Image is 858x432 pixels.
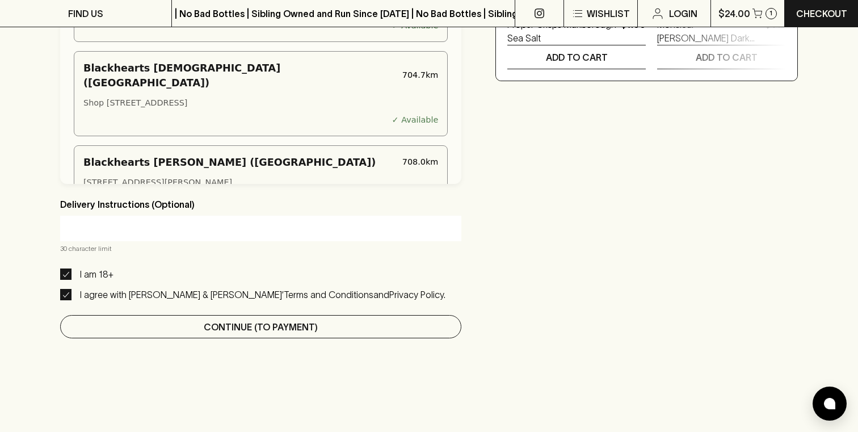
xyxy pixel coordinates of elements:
p: Wishlist [587,7,630,20]
div: [STREET_ADDRESS][PERSON_NAME] [83,177,438,189]
p: I agree with [PERSON_NAME] & [PERSON_NAME]’ [80,290,284,300]
p: 30 character limit [60,243,461,254]
p: Checkout [796,7,847,20]
p: $7.00 [621,18,646,45]
p: ADD TO CART [546,51,608,64]
p: $14.00 [765,18,796,45]
div: Shop [STREET_ADDRESS] [83,97,438,110]
div: 704.7 km [402,61,439,91]
p: $24.00 [718,7,750,20]
a: Terms and Conditions [284,290,373,300]
a: Privacy Policy. [389,290,445,300]
img: bubble-icon [824,398,835,409]
p: Delivery Instructions (Optional) [60,198,461,211]
p: ADD TO CART [696,51,758,64]
div: Blackhearts [PERSON_NAME] ([GEOGRAPHIC_DATA]) [83,155,398,170]
p: 1 [769,10,772,16]
button: Continue (To Payment) [60,315,461,338]
p: and [373,290,389,300]
button: ADD TO CART [507,45,646,69]
p: Login [669,7,697,20]
button: ADD TO CART [657,45,796,69]
div: 708.0 km [402,155,439,170]
div: Blackhearts [DEMOGRAPHIC_DATA] ([GEOGRAPHIC_DATA]) [83,61,398,91]
p: FIND US [68,7,103,20]
p: Continue (To Payment) [204,320,318,334]
div: Blackhearts [PERSON_NAME] ([GEOGRAPHIC_DATA])708.0km[STREET_ADDRESS][PERSON_NAME]✓ Available [74,145,448,216]
a: Proper Crisps Marlborough Sea Salt [507,18,616,45]
p: I am 18+ [80,267,113,281]
a: Monsieur [PERSON_NAME] Dark Chocolate with Almonds & Caramel [657,18,760,45]
div: Blackhearts [DEMOGRAPHIC_DATA] ([GEOGRAPHIC_DATA])704.7kmShop [STREET_ADDRESS]✓ Available [74,51,448,136]
div: ✓ Available [83,114,438,127]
